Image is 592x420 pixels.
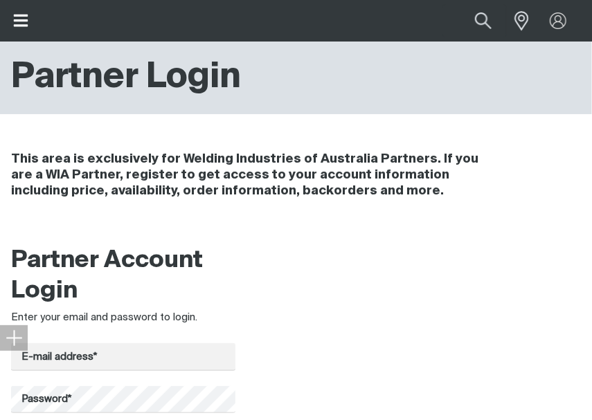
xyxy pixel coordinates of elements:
input: Product name or item number... [442,4,507,37]
h1: Partner Login [11,55,241,100]
button: Search products [460,4,507,37]
h4: This area is exclusively for Welding Industries of Australia Partners. If you are a WIA Partner, ... [11,152,482,199]
img: hide socials [6,329,22,346]
div: Enter your email and password to login. [11,310,235,326]
h2: Partner Account Login [11,246,235,307]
